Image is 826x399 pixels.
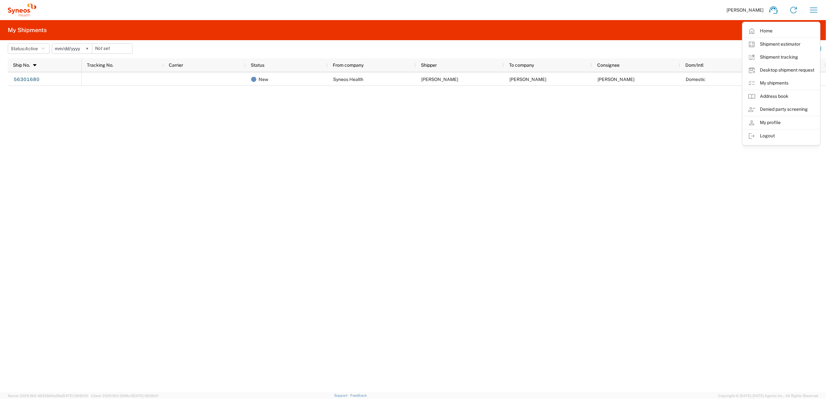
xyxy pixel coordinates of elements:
a: Desktop shipment request [743,64,820,77]
button: Status:Active [8,43,50,54]
h2: My Shipments [8,26,47,34]
span: Copyright © [DATE]-[DATE] Agistix Inc., All Rights Reserved [718,393,818,399]
input: Not set [92,44,132,53]
span: Server: 2025.19.0-49328d0a35e [8,394,88,398]
span: [DATE] 09:39:01 [132,394,158,398]
span: Client: 2025.19.0-129fbcf [91,394,158,398]
span: Lorie Geary [598,77,634,82]
span: Domestic [686,77,705,82]
input: Not set [52,44,92,53]
span: Brian Fenner [421,77,458,82]
a: Logout [743,130,820,142]
span: Active [25,46,38,51]
span: Lorie Geary [509,77,546,82]
span: Tracking No. [87,63,113,68]
span: From company [333,63,364,68]
span: [DATE] 09:50:51 [62,394,88,398]
a: My profile [743,116,820,129]
a: Home [743,25,820,38]
span: Shipper [421,63,437,68]
span: Carrier [169,63,183,68]
a: My shipments [743,77,820,90]
a: Address book [743,90,820,103]
span: Syneos Health [333,77,363,82]
span: To company [509,63,534,68]
span: New [259,73,268,86]
a: Support [334,393,350,397]
a: Shipment estimator [743,38,820,51]
span: Consignee [597,63,620,68]
span: [PERSON_NAME] [727,7,763,13]
a: 56301680 [13,74,40,85]
span: Status [251,63,264,68]
span: Ship No. [13,63,30,68]
a: Denied party screening [743,103,820,116]
a: Feedback [350,393,367,397]
a: Shipment tracking [743,51,820,64]
span: Dom/Intl [685,63,704,68]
